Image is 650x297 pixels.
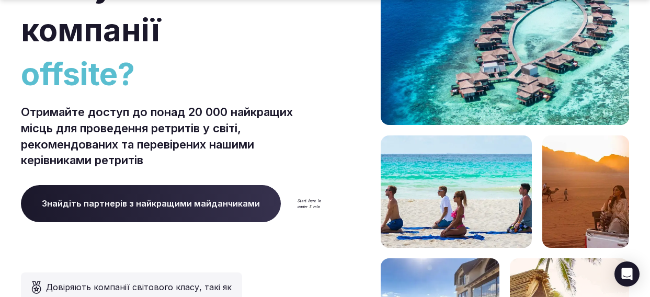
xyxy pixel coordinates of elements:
font: Отримайте доступ до понад 20 000 найкращих місць для проведення ретритів у світі, рекомендованих ... [21,105,293,167]
img: йога на тропічному пляжі [381,135,532,248]
font: Знайдіть партнерів з найкращими майданчиками [42,198,260,209]
a: Знайдіть партнерів з найкращими майданчиками [21,185,281,222]
font: Довіряють компанії світового класу, такі як [46,282,232,292]
img: Почніть тут менш ніж за 5 хвилин [298,199,321,208]
img: жінка сидить у задній частині вантажівки з верблюдами [542,135,629,248]
div: Відкрити Intercom Messenger [614,261,640,287]
span: offsite? [21,52,321,96]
